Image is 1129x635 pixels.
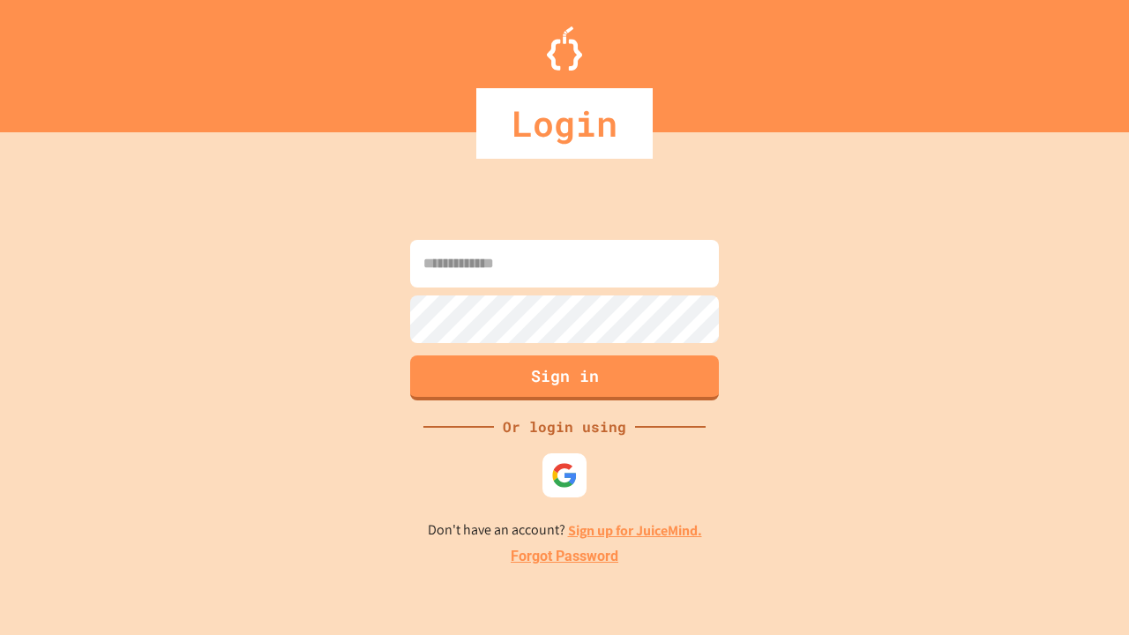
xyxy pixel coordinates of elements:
[428,519,702,542] p: Don't have an account?
[983,488,1111,563] iframe: chat widget
[551,462,578,489] img: google-icon.svg
[547,26,582,71] img: Logo.svg
[476,88,653,159] div: Login
[410,355,719,400] button: Sign in
[511,546,618,567] a: Forgot Password
[494,416,635,437] div: Or login using
[1055,564,1111,617] iframe: chat widget
[568,521,702,540] a: Sign up for JuiceMind.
